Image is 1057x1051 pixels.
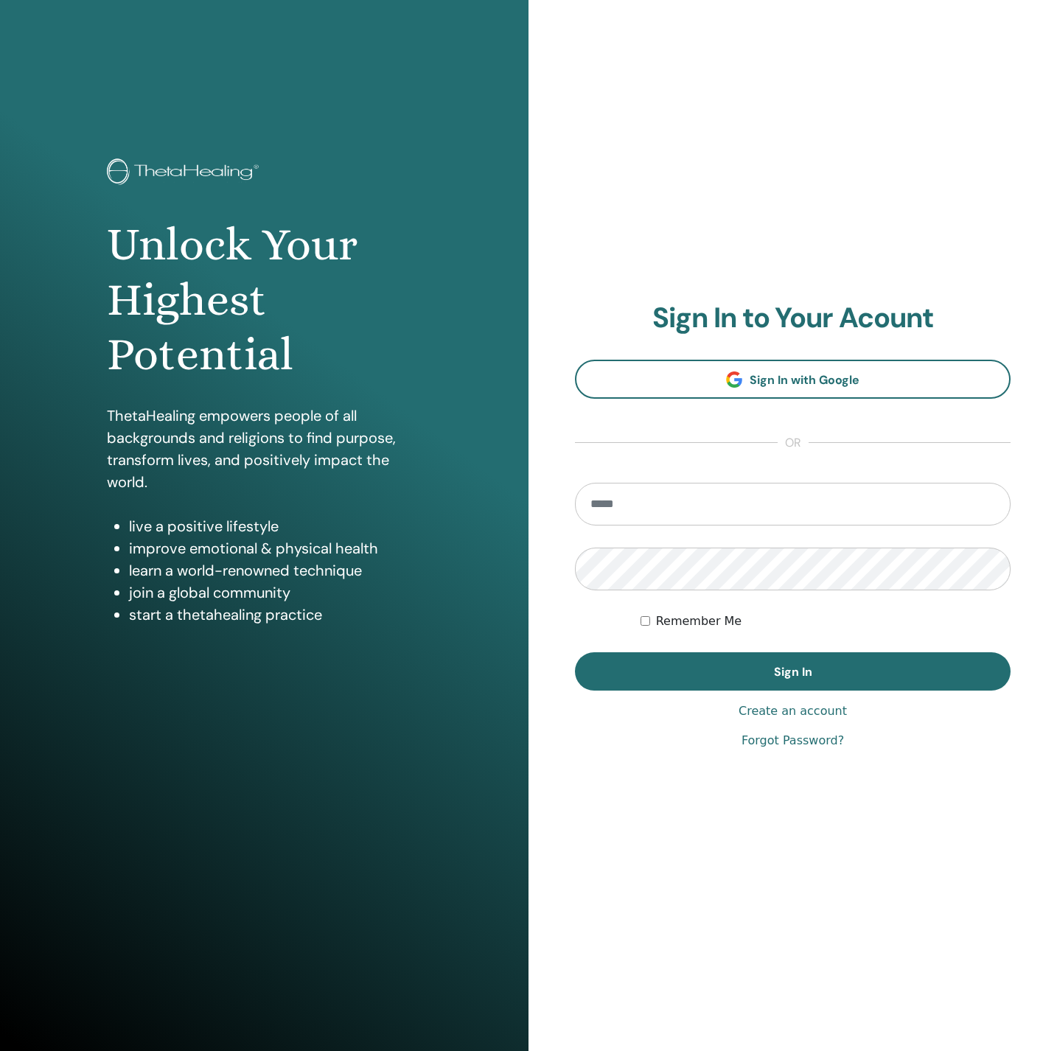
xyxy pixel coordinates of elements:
[575,652,1011,691] button: Sign In
[107,217,422,382] h1: Unlock Your Highest Potential
[107,405,422,493] p: ThetaHealing empowers people of all backgrounds and religions to find purpose, transform lives, a...
[750,372,859,388] span: Sign In with Google
[129,604,422,626] li: start a thetahealing practice
[774,664,812,680] span: Sign In
[129,537,422,559] li: improve emotional & physical health
[656,612,742,630] label: Remember Me
[575,301,1011,335] h2: Sign In to Your Acount
[129,559,422,582] li: learn a world-renowned technique
[575,360,1011,399] a: Sign In with Google
[739,702,847,720] a: Create an account
[742,732,844,750] a: Forgot Password?
[129,515,422,537] li: live a positive lifestyle
[641,612,1011,630] div: Keep me authenticated indefinitely or until I manually logout
[778,434,809,452] span: or
[129,582,422,604] li: join a global community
